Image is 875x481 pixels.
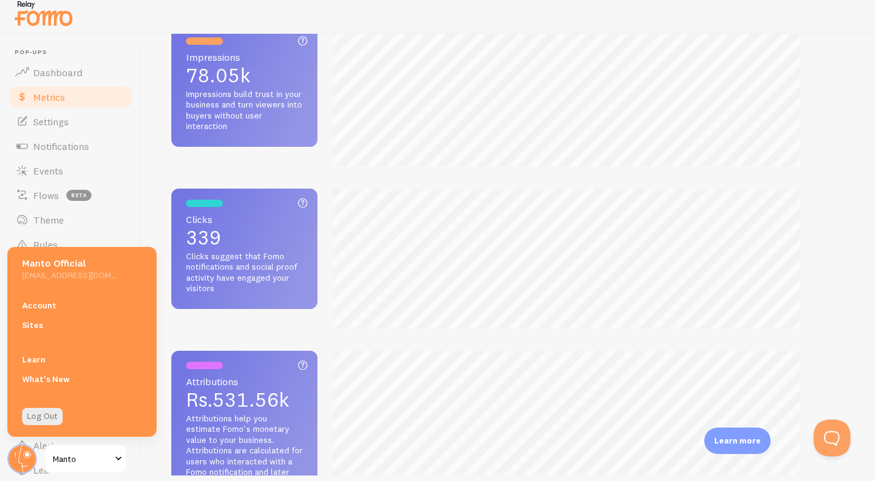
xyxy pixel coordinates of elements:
span: Pop-ups [15,49,134,57]
span: Alerts [33,439,60,452]
a: Dashboard [7,60,134,85]
span: Metrics [33,91,65,103]
span: 78.05k [186,66,303,85]
a: Manto [44,444,127,474]
span: Notifications [33,140,89,152]
h5: [EMAIL_ADDRESS][DOMAIN_NAME] [22,270,117,281]
span: Rs.531.56k [186,390,303,410]
a: Rules [7,232,134,257]
span: Clicks suggest that Fomo notifications and social proof activity have engaged your visitors [186,251,303,294]
span: Theme [33,214,64,226]
a: Theme [7,208,134,232]
span: Attributions [186,377,303,386]
span: Settings [33,115,69,128]
span: Flows [33,189,59,201]
span: 339 [186,228,303,248]
a: Settings [7,109,134,134]
span: beta [66,190,91,201]
a: Events [7,158,134,183]
a: Account [7,295,157,315]
h5: Manto Official [22,257,117,270]
a: Flows beta [7,183,134,208]
p: Learn more [714,435,761,447]
span: Dashboard [33,66,82,79]
span: Events [33,165,63,177]
span: Impressions [186,52,303,62]
div: Learn more [704,428,771,454]
span: Clicks [186,214,303,224]
a: Notifications [7,134,134,158]
span: Impressions build trust in your business and turn viewers into buyers without user interaction [186,89,303,132]
a: Learn [7,350,157,369]
iframe: Help Scout Beacon - Open [814,420,850,456]
span: Rules [33,238,58,251]
a: What's New [7,369,157,389]
a: Sites [7,315,157,335]
span: Manto [53,452,111,466]
a: Metrics [7,85,134,109]
a: Log Out [22,408,63,425]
